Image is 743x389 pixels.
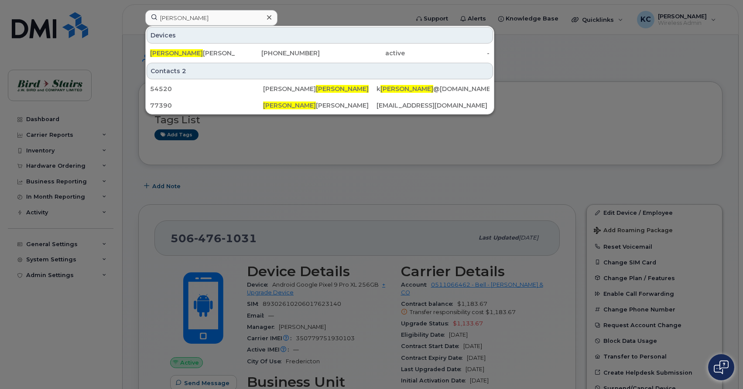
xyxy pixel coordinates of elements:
a: 54520[PERSON_NAME][PERSON_NAME]k[PERSON_NAME]@[DOMAIN_NAME] [147,81,493,97]
span: [PERSON_NAME] [380,85,433,93]
div: k @[DOMAIN_NAME] [377,85,490,93]
div: active [320,49,405,58]
div: Devices [147,27,493,44]
span: 2 [182,67,186,75]
span: [PERSON_NAME] [263,101,316,109]
div: [PERSON_NAME] [263,85,376,93]
div: 77390 [150,101,263,110]
div: - [405,49,490,58]
div: [PHONE_NUMBER] [235,49,320,58]
div: [PERSON_NAME] Bird Stairs [150,49,235,58]
span: [PERSON_NAME] [150,49,203,57]
div: 54520 [150,85,263,93]
a: 77390[PERSON_NAME][PERSON_NAME][EMAIL_ADDRESS][DOMAIN_NAME] [147,98,493,113]
div: Contacts [147,63,493,79]
div: [PERSON_NAME] [263,101,376,110]
div: [EMAIL_ADDRESS][DOMAIN_NAME] [377,101,490,110]
span: [PERSON_NAME] [316,85,369,93]
a: [PERSON_NAME][PERSON_NAME] Bird Stairs[PHONE_NUMBER]active- [147,45,493,61]
img: Open chat [714,360,729,374]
